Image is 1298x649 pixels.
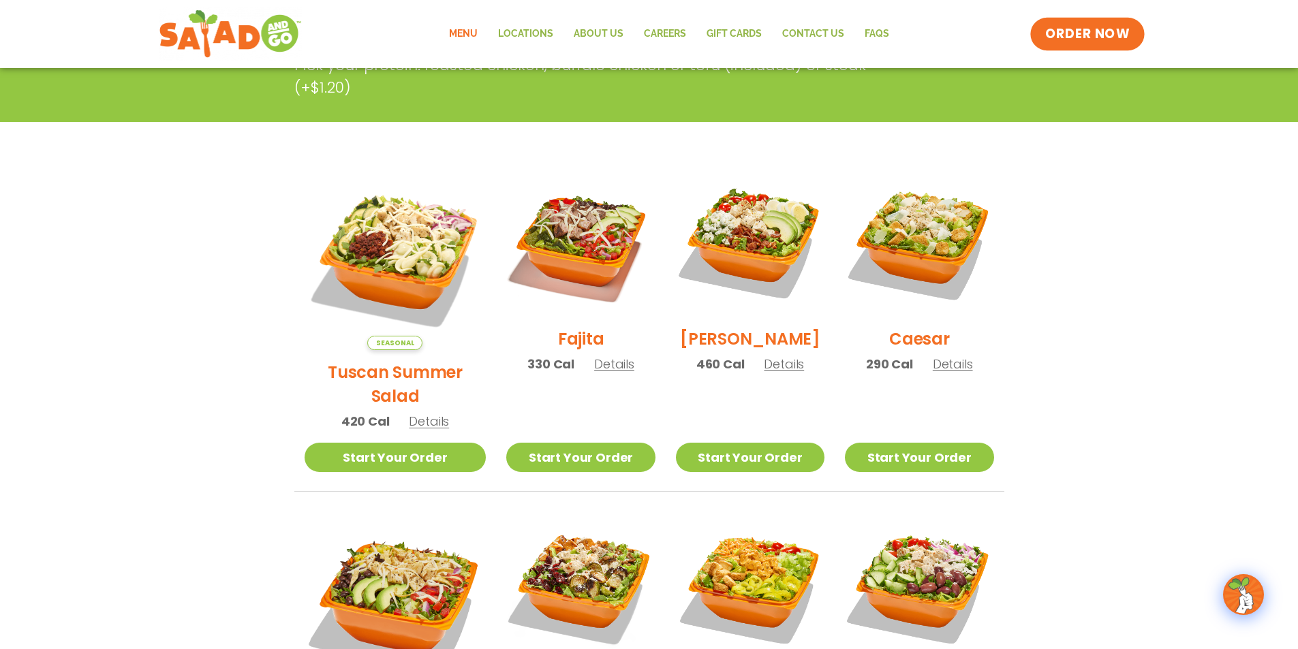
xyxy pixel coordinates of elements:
[563,18,634,50] a: About Us
[889,327,950,351] h2: Caesar
[305,360,486,408] h2: Tuscan Summer Salad
[305,168,486,350] img: Product photo for Tuscan Summer Salad
[527,355,574,373] span: 330 Cal
[159,7,303,61] img: new-SAG-logo-768×292
[1224,575,1263,614] img: wpChatIcon
[439,18,488,50] a: Menu
[506,443,655,472] a: Start Your Order
[1045,25,1130,43] span: ORDER NOW
[696,355,745,373] span: 460 Cal
[676,443,824,472] a: Start Your Order
[845,168,993,317] img: Product photo for Caesar Salad
[409,413,449,430] span: Details
[933,355,973,373] span: Details
[558,327,604,351] h2: Fajita
[676,168,824,317] img: Product photo for Cobb Salad
[772,18,854,50] a: Contact Us
[367,336,422,350] span: Seasonal
[845,443,993,472] a: Start Your Order
[506,168,655,317] img: Product photo for Fajita Salad
[696,18,772,50] a: GIFT CARDS
[439,18,899,50] nav: Menu
[341,412,390,430] span: 420 Cal
[294,54,901,99] p: Pick your protein: roasted chicken, buffalo chicken or tofu (included) or steak (+$1.20)
[764,355,804,373] span: Details
[594,355,634,373] span: Details
[854,18,899,50] a: FAQs
[634,18,696,50] a: Careers
[680,327,820,351] h2: [PERSON_NAME]
[1030,18,1145,50] a: ORDER NOW
[305,443,486,472] a: Start Your Order
[866,355,913,373] span: 290 Cal
[488,18,563,50] a: Locations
